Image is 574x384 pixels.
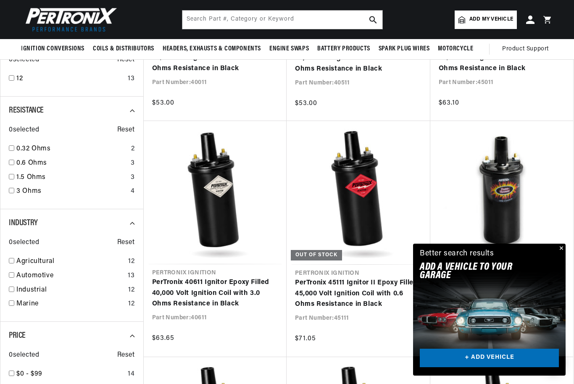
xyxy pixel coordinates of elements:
a: 1.5 Ohms [16,172,127,183]
div: Better search results [420,248,494,260]
button: search button [364,11,382,29]
a: Industrial [16,285,125,296]
div: 3 [131,158,135,169]
a: PerTronix 40611 Ignitor Epoxy Filled 40,000 Volt Ignition Coil with 3.0 Ohms Resistance in Black [152,277,279,310]
span: Price [9,331,26,340]
span: Product Support [502,45,549,54]
summary: Product Support [502,39,553,59]
summary: Ignition Conversions [21,39,89,59]
span: Ignition Conversions [21,45,84,53]
a: PerTronix 40011 Ignitor Oil Filled 40,000 Volt Ignition Coil with 1.5 Ohms Resistance in Black [152,42,279,74]
span: Resistance [9,106,44,115]
summary: Headers, Exhausts & Components [158,39,265,59]
a: Add my vehicle [455,11,517,29]
span: $0 - $99 [16,371,42,377]
div: 2 [131,144,135,155]
h2: Add A VEHICLE to your garage [420,263,538,280]
summary: Spark Plug Wires [374,39,434,59]
summary: Engine Swaps [265,39,313,59]
div: 4 [131,186,135,197]
a: Automotive [16,271,124,281]
a: 12 [16,74,124,84]
div: 13 [128,74,134,84]
span: Industry [9,219,38,227]
span: Engine Swaps [269,45,309,53]
span: Headers, Exhausts & Components [163,45,261,53]
a: 3 Ohms [16,186,127,197]
div: 12 [128,256,134,267]
a: 0.6 Ohms [16,158,127,169]
span: Reset [117,237,135,248]
span: 0 selected [9,237,39,248]
div: 3 [131,172,135,183]
span: Coils & Distributors [93,45,154,53]
span: Add my vehicle [469,16,513,24]
span: 0 selected [9,350,39,361]
span: Spark Plug Wires [379,45,430,53]
span: 0 selected [9,125,39,136]
img: Pertronix [21,5,118,34]
div: 12 [128,285,134,296]
a: Marine [16,299,125,310]
a: Agricultural [16,256,125,267]
a: PerTronix 45011 Ignitor II Oil Filled 45,000 Volt Ignition Coil with 0.6 Ohms Resistance in Black [439,42,565,74]
summary: Coils & Distributors [89,39,158,59]
a: PerTronix 45111 Ignitor II Epoxy Filled 45,000 Volt Ignition Coil with 0.6 Ohms Resistance in Black [295,278,422,310]
span: Battery Products [317,45,370,53]
div: 13 [128,271,134,281]
summary: Battery Products [313,39,374,59]
a: + ADD VEHICLE [420,349,559,368]
input: Search Part #, Category or Keyword [182,11,382,29]
a: 0.32 Ohms [16,144,128,155]
div: 12 [128,299,134,310]
span: Reset [117,350,135,361]
a: PerTronix 40511 Ignitor Oil Filled 40,000 Volt Ignition Coil with 3.0 Ohms Resistance in Black [295,42,422,75]
span: Reset [117,125,135,136]
div: 14 [128,369,134,380]
summary: Motorcycle [434,39,477,59]
button: Close [556,244,566,254]
span: Motorcycle [438,45,473,53]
